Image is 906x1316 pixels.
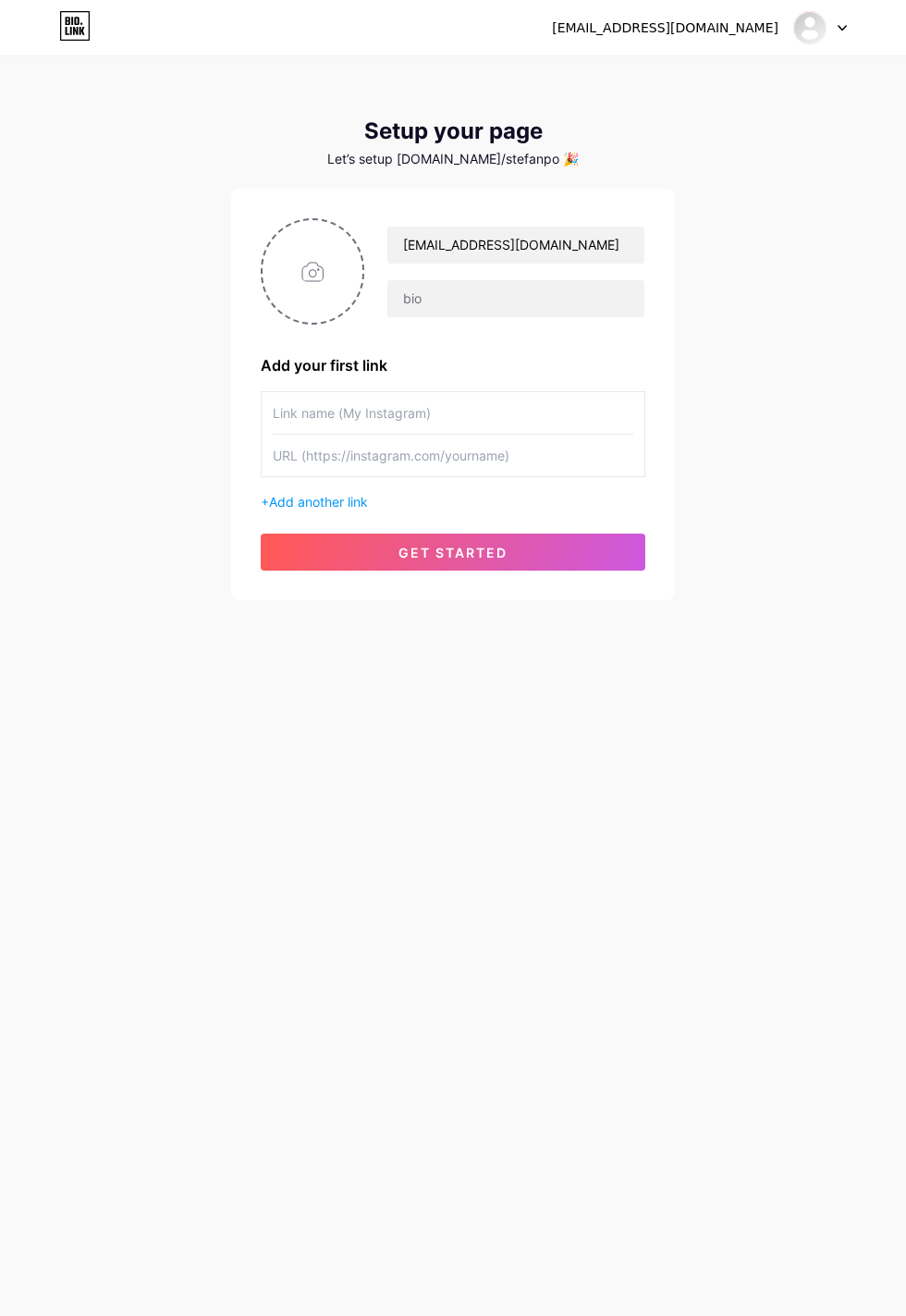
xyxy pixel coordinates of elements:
div: [EMAIL_ADDRESS][DOMAIN_NAME] [552,18,778,38]
input: Link name (My Instagram) [273,392,633,434]
div: Let’s setup [DOMAIN_NAME]/stefanpo 🎉 [231,152,675,166]
span: Add another link [269,494,368,510]
div: Setup your page [231,118,675,144]
input: Your name [387,227,644,264]
input: bio [387,280,644,317]
span: get started [398,545,508,560]
img: Stefan Portselis [792,10,827,45]
div: Add your first link [261,354,645,376]
div: + [261,492,645,511]
button: get started [261,534,645,571]
input: URL (https://instagram.com/yourname) [273,435,633,476]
